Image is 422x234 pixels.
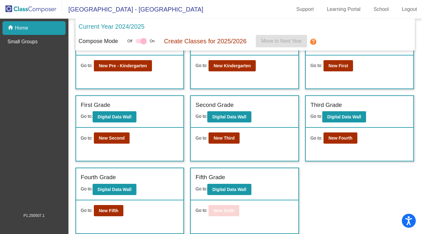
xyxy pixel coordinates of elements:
a: School [369,4,394,14]
button: Digital Data Wall [322,111,366,122]
button: New First [323,60,353,71]
b: New Fourth [328,136,352,141]
button: Move to Next Year [256,35,307,47]
span: Move to Next Year [261,38,302,44]
label: Second Grade [195,101,234,110]
p: Home [15,24,28,32]
b: Digital Data Wall [212,187,246,192]
span: Go to: [310,114,322,119]
b: Digital Data Wall [98,114,131,119]
span: Go to: [195,62,207,69]
b: New Second [99,136,125,141]
b: New Fifth [99,208,118,213]
b: Digital Data Wall [212,114,246,119]
span: Go to: [310,62,322,69]
p: Create Classes for 2025/2026 [164,36,247,46]
button: New Pre - Kindergarten [94,60,152,71]
span: Go to: [81,135,93,141]
span: Go to: [195,114,207,119]
button: Digital Data Wall [93,184,136,195]
b: Digital Data Wall [327,114,361,119]
b: New Third [213,136,235,141]
label: Fourth Grade [81,173,116,182]
span: Go to: [195,135,207,141]
b: New First [328,63,348,68]
span: Off [127,38,132,44]
button: Digital Data Wall [207,184,251,195]
a: Logout [397,4,422,14]
mat-icon: home [7,24,15,32]
button: New Kindergarten [209,60,256,71]
button: New Third [209,132,240,144]
p: Compose Mode [79,37,118,45]
a: Support [291,4,319,14]
label: Third Grade [310,101,342,110]
button: Digital Data Wall [93,111,136,122]
button: New Fourth [323,132,357,144]
span: On [150,38,155,44]
span: Go to: [310,135,322,141]
label: First Grade [81,101,110,110]
span: Go to: [81,114,93,119]
span: [GEOGRAPHIC_DATA] - [GEOGRAPHIC_DATA] [62,4,203,14]
button: New Fifth [94,205,123,216]
b: New Kindergarten [213,63,251,68]
b: Digital Data Wall [98,187,131,192]
mat-icon: help [310,38,317,45]
label: Fifth Grade [195,173,225,182]
span: Go to: [81,62,93,69]
b: New Pre - Kindergarten [99,63,147,68]
p: Current Year 2024/2025 [79,22,144,31]
p: Small Groups [7,38,38,45]
span: Go to: [81,207,93,214]
span: Go to: [81,186,93,191]
span: Go to: [195,207,207,214]
a: Learning Portal [322,4,366,14]
span: Go to: [195,186,207,191]
b: New Sixth [213,208,234,213]
button: New Sixth [209,205,239,216]
button: Digital Data Wall [207,111,251,122]
button: New Second [94,132,130,144]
